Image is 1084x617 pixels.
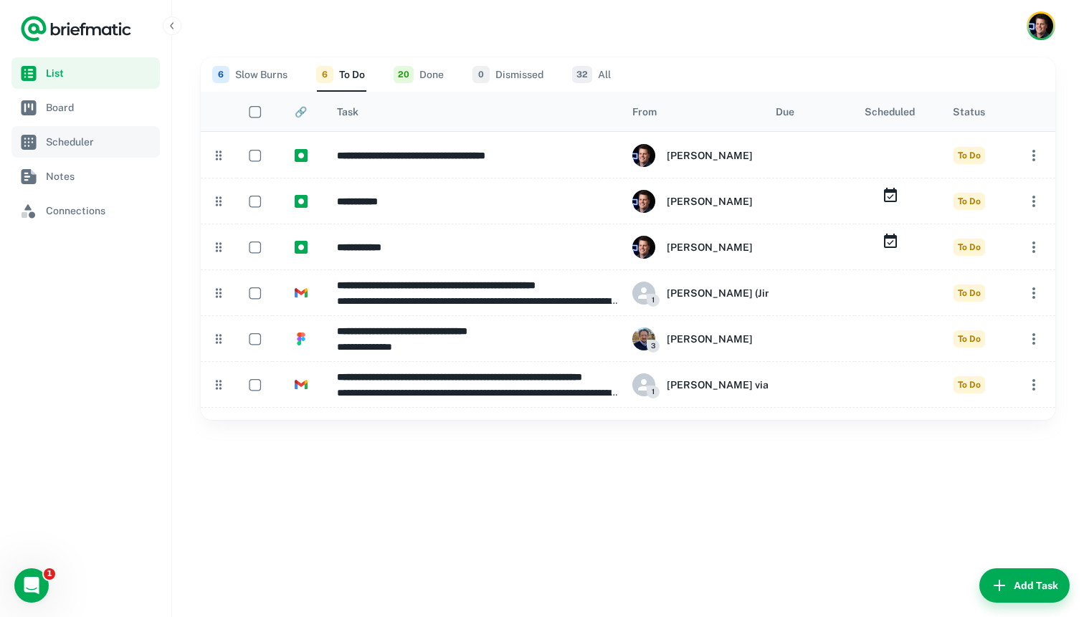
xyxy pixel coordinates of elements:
img: https://app.briefmatic.com/assets/tasktypes/vnd.figma.png [295,333,308,345]
div: From [632,106,657,118]
span: 1 [44,568,55,580]
div: 🔗 [295,106,307,118]
svg: Wednesday, 13 Aug ⋅ 10–10:30am [882,187,899,204]
span: To Do [954,330,985,348]
a: Logo [20,14,132,43]
a: Connections [11,195,160,226]
div: Ross Howard [632,236,753,259]
div: Scheduled [865,106,915,118]
h6: [PERSON_NAME] [667,193,753,209]
img: https://app.briefmatic.com/assets/integrations/manual.png [295,241,308,254]
span: Board [46,100,154,115]
a: Scheduler [11,126,160,158]
span: To Do [954,147,985,164]
span: To Do [954,284,985,302]
button: Slow Burns [212,57,287,92]
span: To Do [954,376,985,393]
div: Status [953,106,985,118]
a: Board [11,92,160,123]
span: 20 [394,66,414,83]
h6: [PERSON_NAME] via Figma [667,377,800,393]
span: 3 [647,340,660,353]
span: 6 [316,66,333,83]
img: https://app.briefmatic.com/assets/integrations/gmail.png [295,378,308,391]
span: Notes [46,168,154,184]
img: f412a7ca-19ce-4a4f-8bba-26e9a6295b0d [632,327,655,350]
img: https://app.briefmatic.com/assets/integrations/gmail.png [295,287,308,300]
img: ACg8ocLTSwdnLId6XXZhHKXZ45DGzAFEnZxo6--FnK847ku38oDiLwQz=s96-c [632,144,655,167]
span: Scheduler [46,134,154,150]
div: Due [776,106,794,118]
span: 1 [647,386,660,398]
a: Notes [11,161,160,192]
span: 32 [572,66,592,83]
div: Kami Sanau [632,327,753,350]
button: Add Task [979,568,1070,603]
img: Ross Howard [1029,14,1053,38]
div: Ross Howard [632,190,753,213]
img: https://app.briefmatic.com/assets/integrations/manual.png [295,195,308,208]
span: 6 [212,66,229,83]
span: 1 [647,294,660,307]
span: To Do [954,193,985,210]
h6: [PERSON_NAME] [667,148,753,163]
div: Sebastian Barclay-Graham (Jira) [632,282,779,305]
button: Account button [1027,11,1055,40]
iframe: Intercom live chat [14,568,49,603]
img: https://app.briefmatic.com/assets/integrations/manual.png [295,149,308,162]
svg: Wednesday, 13 Aug ⋅ 6–6:30pm [882,233,899,250]
button: To Do [316,57,365,92]
span: Connections [46,203,154,219]
button: Done [394,57,444,92]
img: ACg8ocLTSwdnLId6XXZhHKXZ45DGzAFEnZxo6--FnK847ku38oDiLwQz=s96-c [632,236,655,259]
a: List [11,57,160,89]
div: Task [337,106,358,118]
h6: [PERSON_NAME] [667,331,753,347]
div: Ross Howard [632,144,753,167]
span: 0 [472,66,490,83]
button: All [572,57,611,92]
span: To Do [954,239,985,256]
button: Dismissed [472,57,543,92]
span: List [46,65,154,81]
h6: [PERSON_NAME] [667,239,753,255]
h6: [PERSON_NAME] (Jira) [667,285,779,301]
img: ACg8ocLTSwdnLId6XXZhHKXZ45DGzAFEnZxo6--FnK847ku38oDiLwQz=s96-c [632,190,655,213]
div: Ella Patterson via Figma [632,373,800,396]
